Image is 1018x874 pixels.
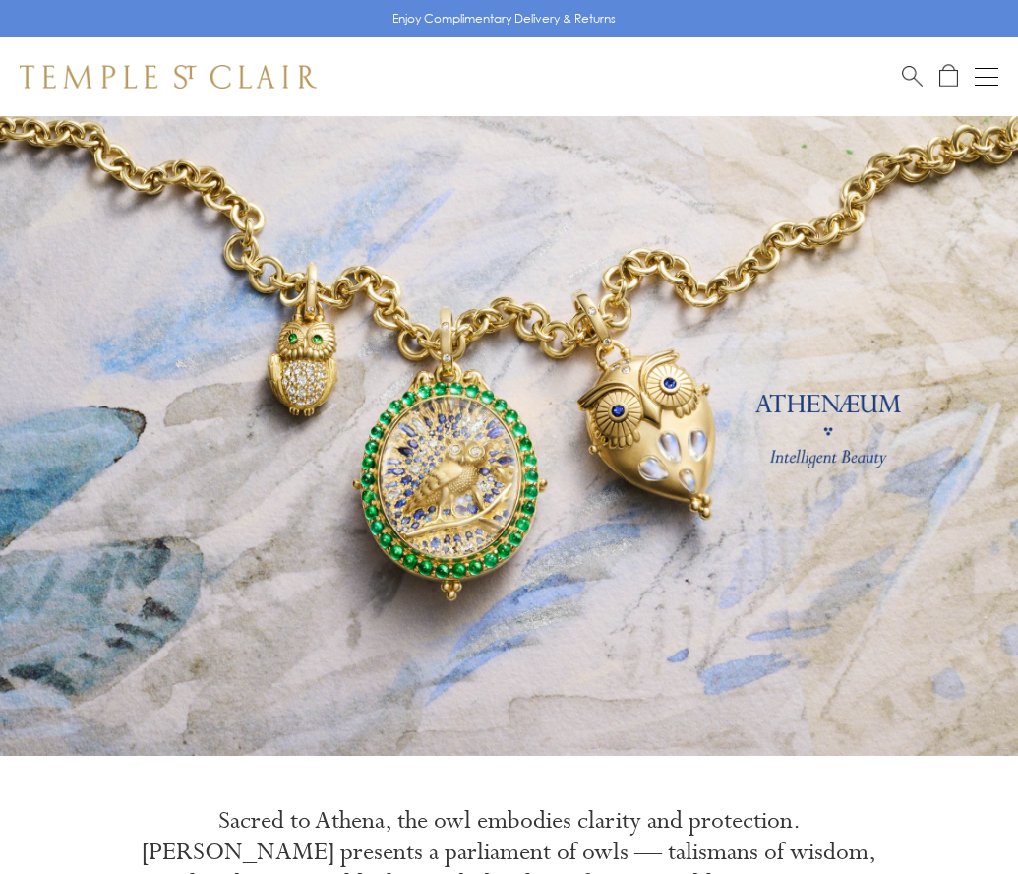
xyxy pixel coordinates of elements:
img: Temple St. Clair [20,65,317,89]
a: Search [902,64,923,89]
p: Enjoy Complimentary Delivery & Returns [392,9,616,29]
button: Open navigation [975,65,998,89]
a: Open Shopping Bag [939,64,958,89]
